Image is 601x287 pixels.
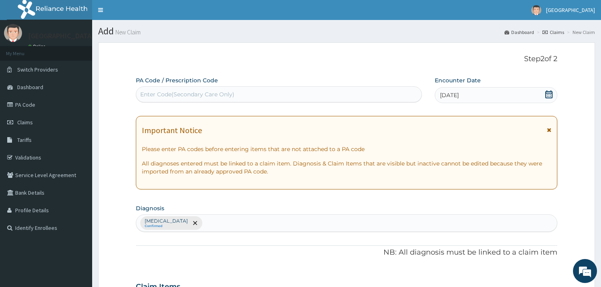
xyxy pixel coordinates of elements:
[140,90,234,98] div: Enter Code(Secondary Care Only)
[136,247,557,258] p: NB: All diagnosis must be linked to a claim item
[435,76,481,84] label: Encounter Date
[440,91,459,99] span: [DATE]
[531,5,541,15] img: User Image
[114,29,141,35] small: New Claim
[145,218,188,224] p: [MEDICAL_DATA]
[546,6,595,14] span: [GEOGRAPHIC_DATA]
[565,29,595,36] li: New Claim
[543,29,564,36] a: Claims
[142,126,202,135] h1: Important Notice
[136,76,218,84] label: PA Code / Prescription Code
[142,159,551,175] p: All diagnoses entered must be linked to a claim item. Diagnosis & Claim Items that are visible bu...
[136,204,164,212] label: Diagnosis
[504,29,534,36] a: Dashboard
[145,224,188,228] small: Confirmed
[192,219,199,227] span: remove selection option
[28,32,94,40] p: [GEOGRAPHIC_DATA]
[98,26,595,36] h1: Add
[17,66,58,73] span: Switch Providers
[4,24,22,42] img: User Image
[28,44,47,49] a: Online
[17,119,33,126] span: Claims
[142,145,551,153] p: Please enter PA codes before entering items that are not attached to a PA code
[17,136,32,143] span: Tariffs
[17,84,43,91] span: Dashboard
[136,55,557,64] p: Step 2 of 2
